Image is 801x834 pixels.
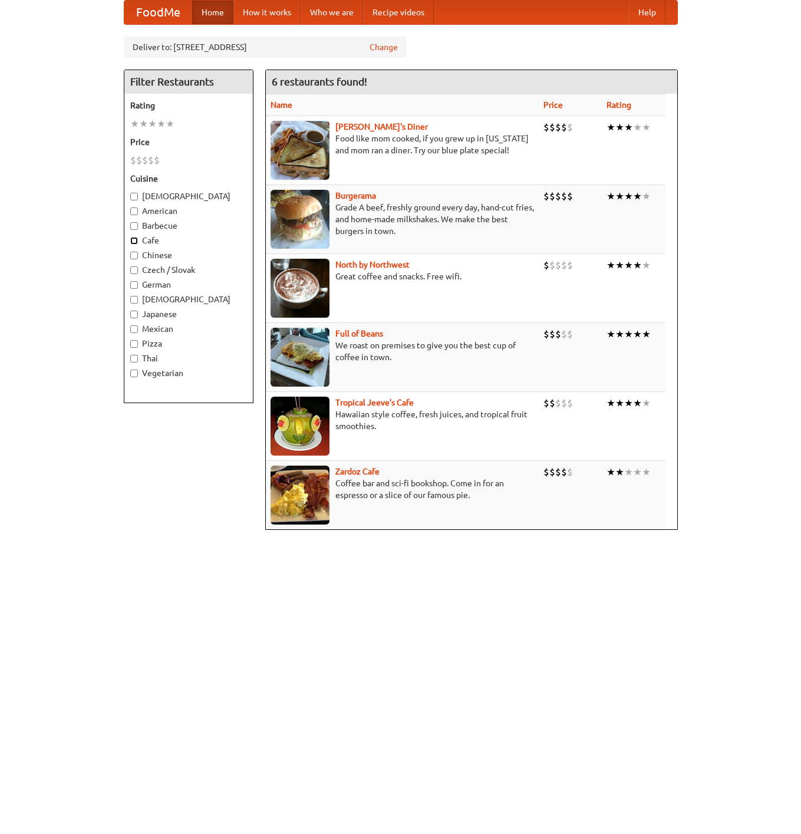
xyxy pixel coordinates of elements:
[335,329,383,338] b: Full of Beans
[148,117,157,130] li: ★
[567,328,573,341] li: $
[549,466,555,479] li: $
[642,259,651,272] li: ★
[142,154,148,167] li: $
[335,122,428,131] b: [PERSON_NAME]'s Diner
[633,259,642,272] li: ★
[642,328,651,341] li: ★
[549,259,555,272] li: $
[271,190,329,249] img: burgerama.jpg
[633,121,642,134] li: ★
[624,259,633,272] li: ★
[130,193,138,200] input: [DEMOGRAPHIC_DATA]
[130,311,138,318] input: Japanese
[136,154,142,167] li: $
[549,190,555,203] li: $
[615,397,624,410] li: ★
[130,370,138,377] input: Vegetarian
[624,466,633,479] li: ★
[615,466,624,479] li: ★
[130,136,247,148] h5: Price
[633,397,642,410] li: ★
[271,397,329,456] img: jeeves.jpg
[130,237,138,245] input: Cafe
[271,202,534,237] p: Grade A beef, freshly ground every day, hand-cut fries, and home-made milkshakes. We make the bes...
[624,121,633,134] li: ★
[335,191,376,200] a: Burgerama
[629,1,665,24] a: Help
[271,328,329,387] img: beans.jpg
[130,207,138,215] input: American
[549,397,555,410] li: $
[567,259,573,272] li: $
[130,308,247,320] label: Japanese
[642,397,651,410] li: ★
[615,190,624,203] li: ★
[124,70,253,94] h4: Filter Restaurants
[130,100,247,111] h5: Rating
[363,1,434,24] a: Recipe videos
[555,259,561,272] li: $
[561,259,567,272] li: $
[567,466,573,479] li: $
[130,325,138,333] input: Mexican
[335,467,380,476] a: Zardoz Cafe
[606,100,631,110] a: Rating
[606,466,615,479] li: ★
[606,121,615,134] li: ★
[130,355,138,362] input: Thai
[130,296,138,304] input: [DEMOGRAPHIC_DATA]
[567,190,573,203] li: $
[130,279,247,291] label: German
[543,121,549,134] li: $
[271,408,534,432] p: Hawaiian style coffee, fresh juices, and tropical fruit smoothies.
[124,1,192,24] a: FoodMe
[271,271,534,282] p: Great coffee and snacks. Free wifi.
[642,121,651,134] li: ★
[543,397,549,410] li: $
[624,397,633,410] li: ★
[615,328,624,341] li: ★
[555,328,561,341] li: $
[335,398,414,407] a: Tropical Jeeve's Cafe
[130,266,138,274] input: Czech / Slovak
[271,339,534,363] p: We roast on premises to give you the best cup of coffee in town.
[166,117,174,130] li: ★
[271,466,329,525] img: zardoz.jpg
[139,117,148,130] li: ★
[555,397,561,410] li: $
[370,41,398,53] a: Change
[233,1,301,24] a: How it works
[633,466,642,479] li: ★
[633,328,642,341] li: ★
[130,367,247,379] label: Vegetarian
[130,252,138,259] input: Chinese
[130,154,136,167] li: $
[130,294,247,305] label: [DEMOGRAPHIC_DATA]
[642,466,651,479] li: ★
[130,352,247,364] label: Thai
[567,397,573,410] li: $
[124,37,407,58] div: Deliver to: [STREET_ADDRESS]
[335,260,410,269] a: North by Northwest
[130,117,139,130] li: ★
[130,235,247,246] label: Cafe
[615,121,624,134] li: ★
[606,190,615,203] li: ★
[130,173,247,184] h5: Cuisine
[543,259,549,272] li: $
[130,264,247,276] label: Czech / Slovak
[606,397,615,410] li: ★
[157,117,166,130] li: ★
[148,154,154,167] li: $
[606,328,615,341] li: ★
[271,100,292,110] a: Name
[543,328,549,341] li: $
[130,190,247,202] label: [DEMOGRAPHIC_DATA]
[271,259,329,318] img: north.jpg
[642,190,651,203] li: ★
[561,397,567,410] li: $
